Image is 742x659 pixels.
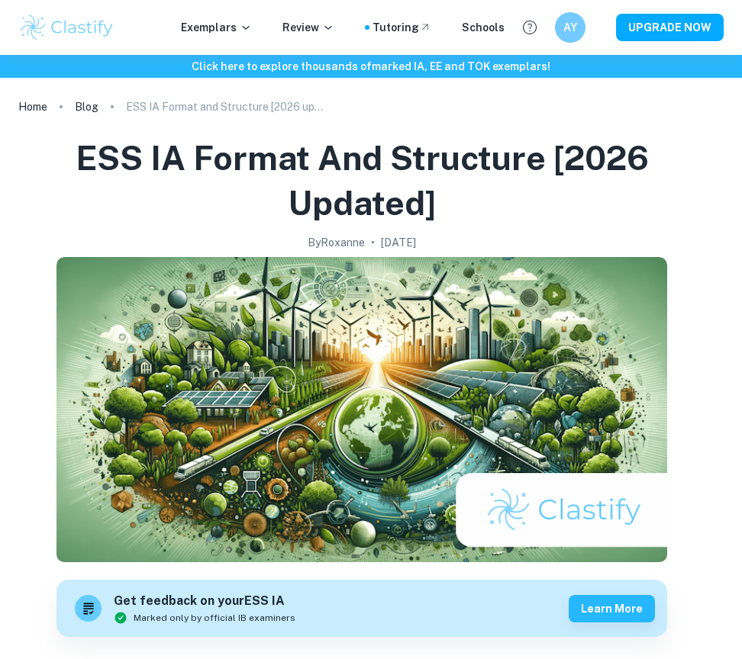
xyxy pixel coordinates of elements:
a: Tutoring [373,19,431,36]
h2: [DATE] [381,234,416,251]
button: Help and Feedback [517,14,543,40]
a: Home [18,96,47,117]
p: Review [282,19,334,36]
span: Marked only by official IB examiners [134,611,295,625]
p: ESS IA Format and Structure [2026 updated] [126,98,324,115]
a: Schools [462,19,505,36]
a: Blog [75,96,98,117]
h6: AY [562,19,579,36]
button: Learn more [569,595,655,622]
h1: ESS IA Format and Structure [2026 updated] [24,136,699,225]
button: UPGRADE NOW [616,14,724,41]
a: Get feedback on yourESS IAMarked only by official IB examinersLearn more [56,580,667,637]
p: Exemplars [181,19,252,36]
h2: By Roxanne [308,234,365,251]
h6: Click here to explore thousands of marked IA, EE and TOK exemplars ! [3,58,739,75]
button: AY [555,12,586,43]
img: Clastify logo [18,12,115,43]
img: ESS IA Format and Structure [2026 updated] cover image [56,257,667,562]
p: • [371,234,375,251]
h6: Get feedback on your ESS IA [114,592,295,611]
